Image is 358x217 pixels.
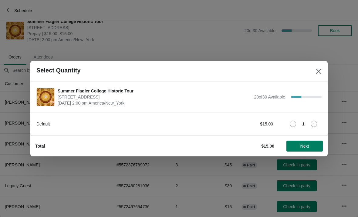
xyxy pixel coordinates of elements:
[58,88,251,94] span: Summer Flagler College Historic Tour
[300,144,309,149] span: Next
[286,141,323,152] button: Next
[37,88,54,106] img: Summer Flagler College Historic Tour | 74 King Street, St. Augustine, FL, USA | September 23 | 2:...
[261,144,274,149] strong: $15.00
[302,121,305,127] strong: 1
[217,121,273,127] div: $15.00
[35,144,45,149] strong: Total
[36,67,81,74] h2: Select Quantity
[58,94,251,100] span: [STREET_ADDRESS]
[36,121,205,127] div: Default
[254,95,285,99] span: 20 of 30 Available
[58,100,251,106] span: [DATE] 2:00 pm America/New_York
[313,66,324,77] button: Close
